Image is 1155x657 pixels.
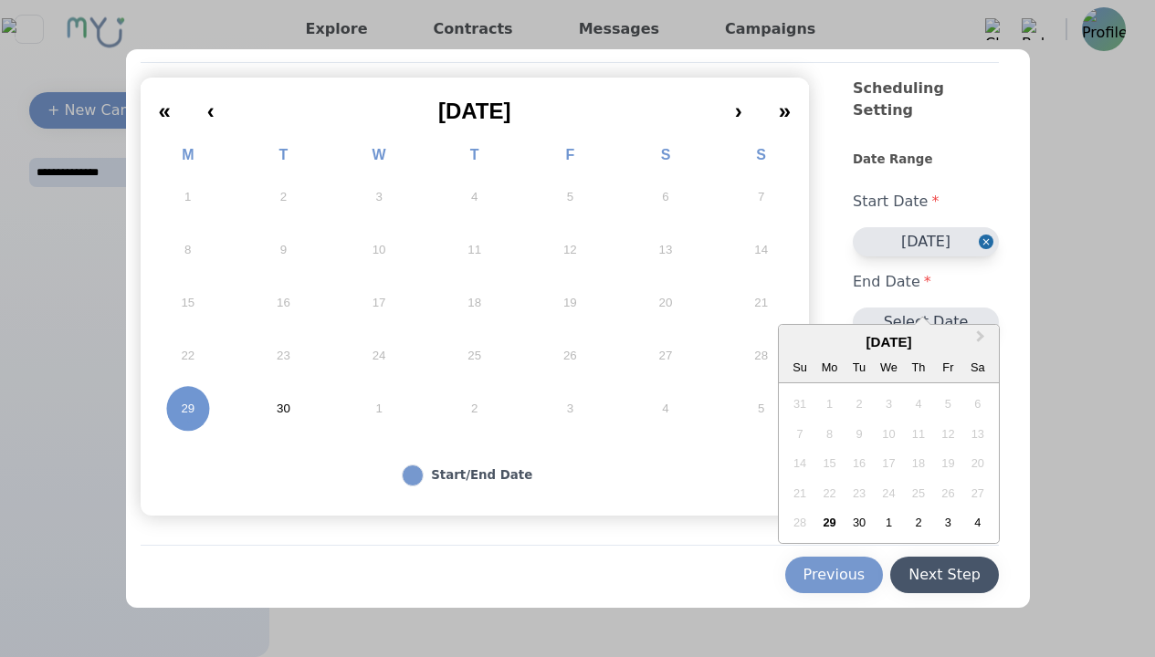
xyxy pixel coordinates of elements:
[713,276,809,329] button: September 21, 2025
[181,401,194,417] abbr: September 29, 2025
[817,391,842,416] div: Not available Monday, September 1st, 2025
[754,242,768,258] abbr: September 14, 2025
[853,78,999,151] div: Scheduling Setting
[141,224,236,276] button: September 8, 2025
[141,171,236,224] button: September 1, 2025
[331,329,427,382] button: September 24, 2025
[803,564,866,586] div: Previous
[965,510,990,535] div: Choose Saturday, October 4th, 2025
[618,276,714,329] button: September 20, 2025
[331,382,427,435] button: October 1, 2025
[280,189,287,205] abbr: September 2, 2025
[563,242,577,258] abbr: September 12, 2025
[846,422,871,446] div: Not available Tuesday, September 9th, 2025
[756,147,766,162] abbr: Sunday
[181,295,194,311] abbr: September 15, 2025
[236,276,331,329] button: September 16, 2025
[467,242,481,258] abbr: September 11, 2025
[846,451,871,475] div: Not available Tuesday, September 16th, 2025
[853,256,999,308] div: End Date
[567,189,573,205] abbr: September 5, 2025
[754,348,768,364] abbr: September 28, 2025
[906,451,930,475] div: Not available Thursday, September 18th, 2025
[853,151,999,176] div: Date Range
[277,295,290,311] abbr: September 16, 2025
[467,295,481,311] abbr: September 18, 2025
[331,171,427,224] button: September 3, 2025
[787,391,812,416] div: Not available Sunday, August 31st, 2025
[375,401,382,417] abbr: October 1, 2025
[846,481,871,506] div: Not available Tuesday, September 23rd, 2025
[426,382,522,435] button: October 2, 2025
[141,276,236,329] button: September 15, 2025
[968,327,997,356] button: Next Month
[787,481,812,506] div: Not available Sunday, September 21st, 2025
[522,171,618,224] button: September 5, 2025
[936,422,961,446] div: Not available Friday, September 12th, 2025
[877,391,901,416] div: Not available Wednesday, September 3rd, 2025
[563,295,577,311] abbr: September 19, 2025
[659,295,673,311] abbr: September 20, 2025
[853,308,999,337] button: Select Date
[426,224,522,276] button: September 11, 2025
[936,355,961,380] div: Fr
[906,481,930,506] div: Not available Thursday, September 25th, 2025
[277,401,290,417] abbr: September 30, 2025
[375,189,382,205] abbr: September 3, 2025
[713,329,809,382] button: September 28, 2025
[877,451,901,475] div: Not available Wednesday, September 17th, 2025
[846,355,871,380] div: Tu
[331,276,427,329] button: September 17, 2025
[846,391,871,416] div: Not available Tuesday, September 2nd, 2025
[787,355,812,380] div: Su
[906,355,930,380] div: Th
[890,557,999,593] button: Next Step
[189,85,233,125] button: ‹
[965,391,990,416] div: Not available Saturday, September 6th, 2025
[522,276,618,329] button: September 19, 2025
[965,422,990,446] div: Not available Saturday, September 13th, 2025
[236,171,331,224] button: September 2, 2025
[817,355,842,380] div: Mo
[522,329,618,382] button: September 26, 2025
[717,85,761,125] button: ›
[936,391,961,416] div: Not available Friday, September 5th, 2025
[233,85,717,125] button: [DATE]
[181,348,194,364] abbr: September 22, 2025
[877,422,901,446] div: Not available Wednesday, September 10th, 2025
[565,147,574,162] abbr: Friday
[817,422,842,446] div: Not available Monday, September 8th, 2025
[522,382,618,435] button: October 3, 2025
[522,224,618,276] button: September 12, 2025
[438,99,511,123] span: [DATE]
[758,189,764,205] abbr: September 7, 2025
[877,510,901,535] div: Choose Wednesday, October 1st, 2025
[787,510,812,535] div: Not available Sunday, September 28th, 2025
[853,227,999,256] button: [DATE]
[979,227,999,256] button: Close
[277,348,290,364] abbr: September 23, 2025
[853,176,999,227] div: Start Date
[236,382,331,435] button: September 30, 2025
[936,481,961,506] div: Not available Friday, September 26th, 2025
[431,466,532,485] div: Start/End Date
[906,510,930,535] div: Choose Thursday, October 2nd, 2025
[373,295,386,311] abbr: September 17, 2025
[906,422,930,446] div: Not available Thursday, September 11th, 2025
[426,276,522,329] button: September 18, 2025
[279,147,289,162] abbr: Tuesday
[563,348,577,364] abbr: September 26, 2025
[965,451,990,475] div: Not available Saturday, September 20th, 2025
[787,422,812,446] div: Not available Sunday, September 7th, 2025
[787,451,812,475] div: Not available Sunday, September 14th, 2025
[761,85,809,125] button: »
[713,382,809,435] button: October 5, 2025
[567,401,573,417] abbr: October 3, 2025
[141,85,189,125] button: «
[846,510,871,535] div: Choose Tuesday, September 30th, 2025
[471,401,478,417] abbr: October 2, 2025
[877,355,901,380] div: We
[908,564,981,586] div: Next Step
[817,481,842,506] div: Not available Monday, September 22nd, 2025
[184,189,191,205] abbr: September 1, 2025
